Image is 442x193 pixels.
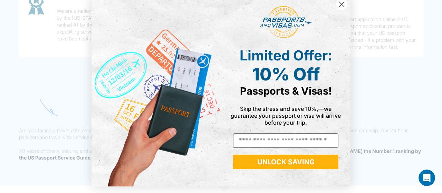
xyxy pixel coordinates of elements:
[252,64,320,85] span: 10% Off
[3,3,124,22] div: Open Intercom Messenger
[240,85,332,97] span: Passports & Visas!
[260,6,312,38] img: passports and visas
[233,155,338,169] button: UNLOCK SAVING
[7,11,104,19] div: The team typically replies in under 10m
[7,6,104,11] div: Need help?
[240,47,332,64] span: Limited Offer:
[419,170,435,186] iframe: Intercom live chat
[231,105,341,126] span: Skip the stress and save 10%,—we guarantee your passport or visa will arrive before your trip.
